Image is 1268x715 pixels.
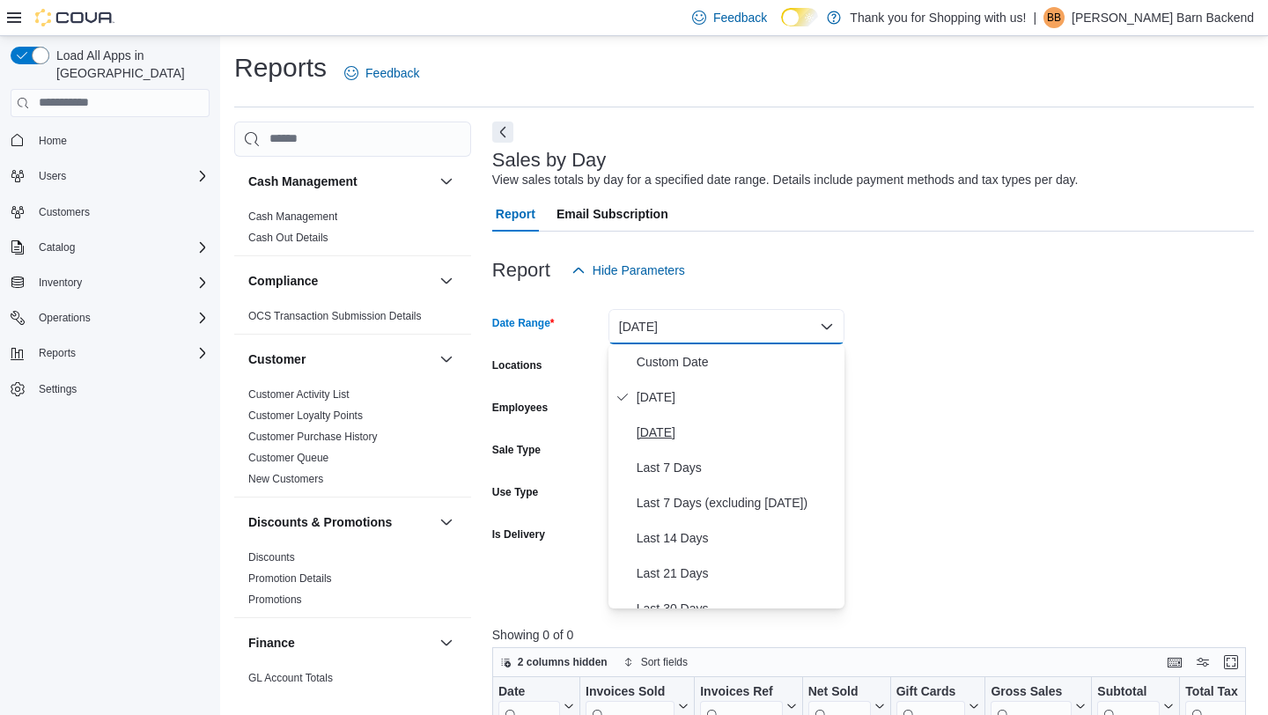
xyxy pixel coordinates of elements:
button: Home [4,128,217,153]
span: Last 30 Days [637,598,837,619]
button: Inventory [4,270,217,295]
a: Cash Management [248,210,337,223]
a: Cash Out Details [248,232,328,244]
button: Reports [4,341,217,365]
a: Settings [32,379,84,400]
button: Operations [4,306,217,330]
div: Discounts & Promotions [234,547,471,617]
span: [DATE] [637,422,837,443]
h3: Sales by Day [492,150,607,171]
span: Reports [39,346,76,360]
p: Thank you for Shopping with us! [850,7,1026,28]
button: Customer [436,349,457,370]
a: Customer Activity List [248,388,350,401]
div: Gift Cards [896,683,965,700]
span: 2 columns hidden [518,655,608,669]
span: Settings [32,378,210,400]
button: Finance [248,634,432,652]
span: Users [32,166,210,187]
h3: Compliance [248,272,318,290]
a: Discounts [248,551,295,564]
span: Feedback [365,64,419,82]
div: Cash Management [234,206,471,255]
button: Display options [1192,652,1213,673]
span: Discounts [248,550,295,564]
button: Operations [32,307,98,328]
button: Cash Management [436,171,457,192]
span: Users [39,169,66,183]
span: Customer Activity List [248,387,350,402]
button: Keyboard shortcuts [1164,652,1185,673]
span: Operations [32,307,210,328]
h1: Reports [234,50,327,85]
a: Customer Queue [248,452,328,464]
h3: Customer [248,350,306,368]
button: 2 columns hidden [493,652,615,673]
button: Customers [4,199,217,225]
button: Users [4,164,217,188]
div: Compliance [234,306,471,334]
label: Locations [492,358,542,372]
label: Use Type [492,485,538,499]
span: Hide Parameters [593,262,685,279]
button: Customer [248,350,432,368]
p: [PERSON_NAME] Barn Backend [1072,7,1254,28]
button: Discounts & Promotions [248,513,432,531]
button: Reports [32,343,83,364]
span: Report [496,196,535,232]
button: Finance [436,632,457,653]
h3: Discounts & Promotions [248,513,392,531]
div: Customer [234,384,471,497]
button: Hide Parameters [564,253,692,288]
span: New Customers [248,472,323,486]
button: Cash Management [248,173,432,190]
span: Inventory [32,272,210,293]
span: BB [1047,7,1061,28]
button: Inventory [32,272,89,293]
span: Catalog [39,240,75,254]
span: Customer Purchase History [248,430,378,444]
span: Last 7 Days (excluding [DATE]) [637,492,837,513]
div: View sales totals by day for a specified date range. Details include payment methods and tax type... [492,171,1079,189]
span: Last 21 Days [637,563,837,584]
a: Promotions [248,593,302,606]
a: New Customers [248,473,323,485]
a: Customers [32,202,97,223]
a: Home [32,130,74,151]
span: Customer Loyalty Points [248,409,363,423]
div: Subtotal [1097,683,1160,700]
input: Dark Mode [781,8,818,26]
h3: Cash Management [248,173,358,190]
img: Cova [35,9,114,26]
button: Compliance [248,272,432,290]
button: Settings [4,376,217,402]
button: [DATE] [608,309,844,344]
span: Custom Date [637,351,837,372]
span: Promotion Details [248,571,332,586]
h3: Report [492,260,550,281]
h3: Finance [248,634,295,652]
span: GL Transactions [248,692,325,706]
a: Feedback [337,55,426,91]
span: Last 14 Days [637,527,837,549]
span: Load All Apps in [GEOGRAPHIC_DATA] [49,47,210,82]
span: Cash Management [248,210,337,224]
span: Promotions [248,593,302,607]
span: Home [39,134,67,148]
label: Is Delivery [492,527,545,542]
span: Sort fields [641,655,688,669]
span: Customers [32,201,210,223]
span: Home [32,129,210,151]
span: [DATE] [637,387,837,408]
span: Inventory [39,276,82,290]
span: GL Account Totals [248,671,333,685]
button: Enter fullscreen [1220,652,1242,673]
span: Customers [39,205,90,219]
button: Users [32,166,73,187]
button: Next [492,122,513,143]
div: Net Sold [807,683,870,700]
div: Gross Sales [991,683,1072,700]
p: Showing 0 of 0 [492,626,1254,644]
span: OCS Transaction Submission Details [248,309,422,323]
span: Reports [32,343,210,364]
